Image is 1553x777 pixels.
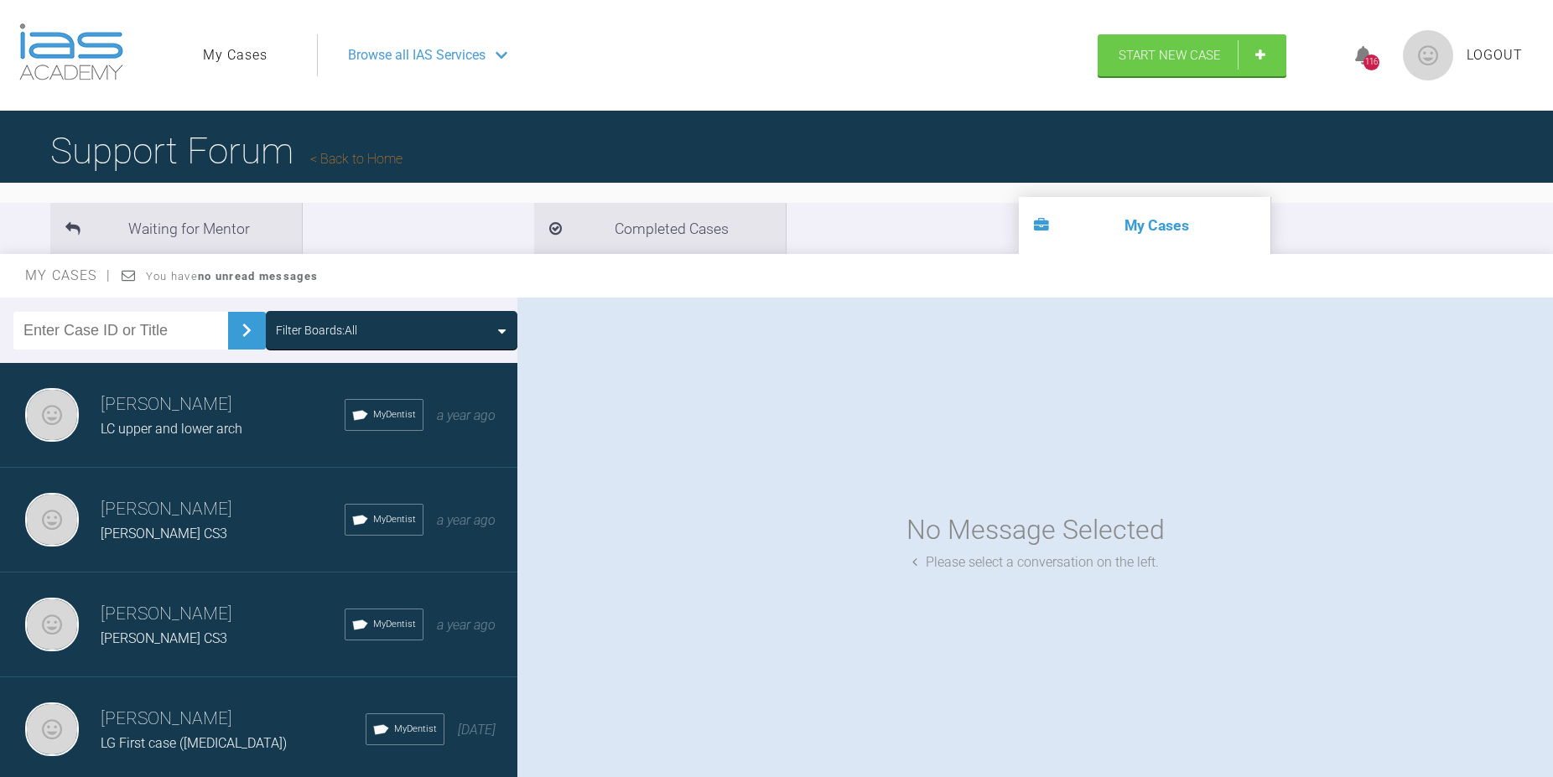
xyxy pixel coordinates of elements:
div: 116 [1363,54,1379,70]
span: [PERSON_NAME] CS3 [101,630,227,646]
h1: Support Forum [50,122,403,180]
span: Start New Case [1119,48,1221,63]
li: Completed Cases [534,203,786,254]
div: Please select a conversation on the left. [912,552,1159,573]
h3: [PERSON_NAME] [101,495,345,524]
a: Back to Home [310,151,403,167]
h3: [PERSON_NAME] [101,600,345,629]
img: profile.png [1403,30,1453,80]
input: Enter Case ID or Title [13,312,228,350]
h3: [PERSON_NAME] [101,705,366,733]
img: Mircea Boboc [25,598,79,651]
img: Mircea Boboc [25,388,79,442]
span: MyDentist [394,722,437,737]
img: logo-light.3e3ef733.png [19,23,123,80]
li: Waiting for Mentor [50,203,302,254]
a: My Cases [203,44,267,66]
li: My Cases [1019,197,1270,254]
span: My Cases [25,267,112,283]
span: [DATE] [458,722,496,738]
div: No Message Selected [906,509,1165,552]
a: Logout [1467,44,1523,66]
div: Filter Boards: All [276,321,357,339]
strong: no unread messages [198,270,318,282]
span: a year ago [437,617,496,633]
span: MyDentist [373,617,416,632]
a: Start New Case [1098,34,1286,76]
h3: [PERSON_NAME] [101,391,345,419]
span: MyDentist [373,512,416,527]
span: a year ago [437,512,496,528]
span: Browse all IAS Services [348,44,486,66]
span: You have [146,270,318,282]
img: chevronRight.28bd32b0.svg [233,317,260,344]
img: Mircea Boboc [25,702,79,756]
span: MyDentist [373,407,416,422]
span: a year ago [437,407,496,423]
img: Mircea Boboc [25,493,79,546]
span: [PERSON_NAME] CS3 [101,526,227,541]
span: LC upper and lower arch [101,421,242,437]
span: LG First case ([MEDICAL_DATA]) [101,735,287,751]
